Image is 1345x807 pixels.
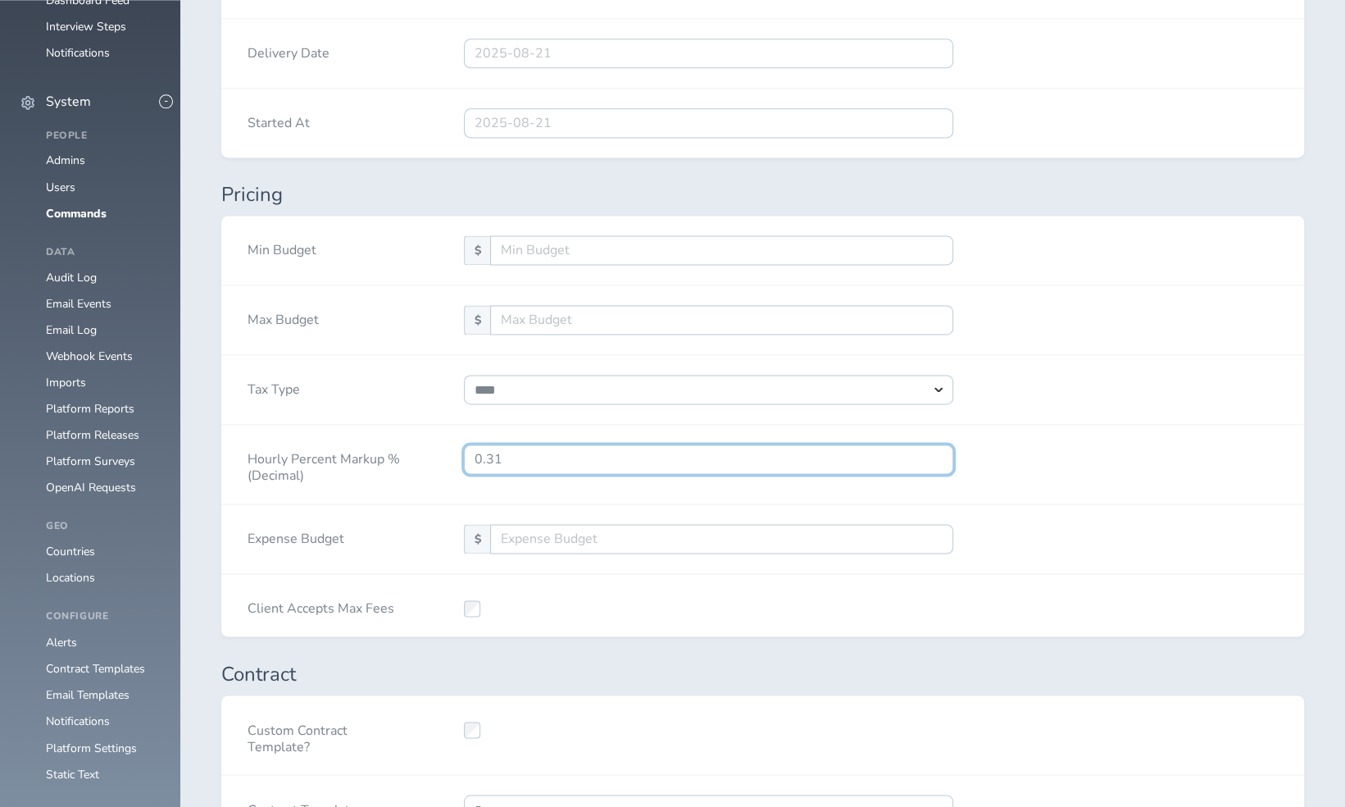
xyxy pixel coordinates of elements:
[46,660,145,676] a: Contract Templates
[46,634,77,650] a: Alerts
[221,663,1304,686] h1: Contract
[490,305,953,335] input: Max Budget
[248,375,300,398] label: Tax Type
[46,427,139,443] a: Platform Releases
[464,108,953,138] input: 2025-08-21
[159,94,173,108] button: -
[464,39,953,68] input: 2025-08-21
[46,322,97,338] a: Email Log
[248,108,310,131] label: Started At
[46,375,86,390] a: Imports
[46,270,97,285] a: Audit Log
[46,349,133,364] a: Webhook Events
[46,544,95,559] a: Countries
[248,39,329,62] label: Delivery Date
[46,454,135,469] a: Platform Surveys
[464,305,491,335] span: $
[46,206,107,221] a: Commands
[490,235,953,265] input: Min Budget
[46,153,85,168] a: Admins
[46,19,126,34] a: Interview Steps
[46,45,110,61] a: Notifications
[248,235,316,258] label: Min Budget
[464,445,953,474] input: Hourly Percent Markup % (Decimal)
[46,570,95,586] a: Locations
[464,235,491,265] span: $
[46,296,111,312] a: Email Events
[46,130,161,142] h4: People
[248,445,411,484] label: Hourly Percent Markup % (Decimal)
[46,740,137,755] a: Platform Settings
[248,715,411,755] label: Custom Contract Template?
[46,686,130,702] a: Email Templates
[46,766,99,782] a: Static Text
[464,524,491,554] span: $
[46,401,134,417] a: Platform Reports
[248,305,319,328] label: Max Budget
[46,480,136,495] a: OpenAI Requests
[248,594,394,617] label: Client Accepts Max Fees
[221,184,1304,207] h1: Pricing
[46,713,110,728] a: Notifications
[46,94,91,109] span: System
[46,611,161,622] h4: Configure
[46,521,161,532] h4: Geo
[46,180,75,195] a: Users
[248,524,344,547] label: Expense Budget
[46,247,161,258] h4: Data
[490,524,953,554] input: Expense Budget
